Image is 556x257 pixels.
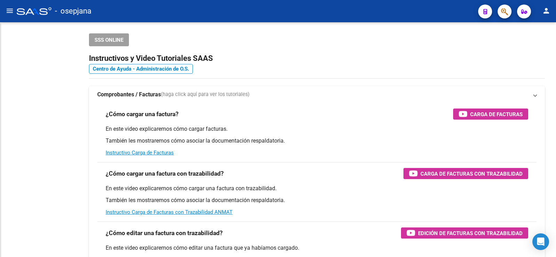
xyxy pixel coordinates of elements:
h2: Instructivos y Video Tutoriales SAAS [89,52,545,65]
p: En este video explicaremos cómo cargar una factura con trazabilidad. [106,185,528,192]
h3: ¿Cómo cargar una factura con trazabilidad? [106,169,224,178]
h3: ¿Cómo editar una factura con trazabilidad? [106,228,223,238]
span: SSS ONLINE [95,37,123,43]
p: También les mostraremos cómo asociar la documentación respaldatoria. [106,196,528,204]
button: SSS ONLINE [89,33,129,46]
p: También les mostraremos cómo asociar la documentación respaldatoria. [106,137,528,145]
span: Edición de Facturas con Trazabilidad [418,229,523,238]
span: - osepjana [55,3,91,19]
mat-icon: person [542,7,550,15]
p: En este video explicaremos cómo cargar facturas. [106,125,528,133]
a: Instructivo Carga de Facturas con Trazabilidad ANMAT [106,209,232,215]
button: Carga de Facturas [453,109,528,120]
h3: ¿Cómo cargar una factura? [106,109,179,119]
button: Edición de Facturas con Trazabilidad [401,227,528,239]
a: Instructivo Carga de Facturas [106,150,174,156]
a: Centro de Ayuda - Administración de O.S. [89,64,193,74]
p: En este video explicaremos cómo editar una factura que ya habíamos cargado. [106,244,528,252]
strong: Comprobantes / Facturas [97,91,161,98]
div: Open Intercom Messenger [532,233,549,250]
span: (haga click aquí para ver los tutoriales) [161,91,250,98]
span: Carga de Facturas con Trazabilidad [420,169,523,178]
mat-icon: menu [6,7,14,15]
mat-expansion-panel-header: Comprobantes / Facturas(haga click aquí para ver los tutoriales) [89,86,545,103]
span: Carga de Facturas [470,110,523,119]
button: Carga de Facturas con Trazabilidad [403,168,528,179]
